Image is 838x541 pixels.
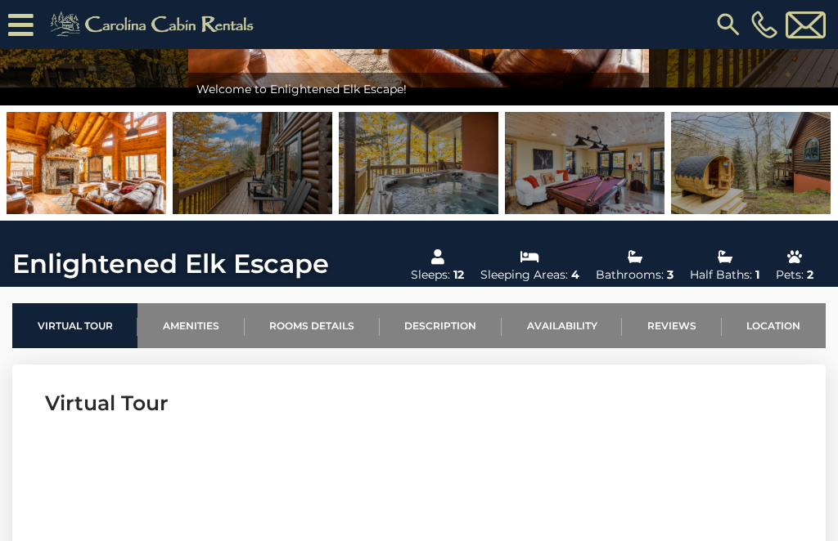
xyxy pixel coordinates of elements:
[12,303,137,348] a: Virtual Tour
[42,8,268,41] img: Khaki-logo.png
[502,303,622,348] a: Availability
[722,303,826,348] a: Location
[622,303,721,348] a: Reviews
[714,10,743,39] img: search-regular.svg
[747,11,782,38] a: [PHONE_NUMBER]
[671,112,831,214] img: 164433089
[137,303,244,348] a: Amenities
[339,112,498,214] img: 163279272
[188,73,649,105] div: Welcome to Enlightened Elk Escape!
[505,112,665,214] img: 163279273
[7,112,166,214] img: 164433091
[380,303,502,348] a: Description
[173,112,332,214] img: 163279299
[45,389,793,418] h3: Virtual Tour
[245,303,380,348] a: Rooms Details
